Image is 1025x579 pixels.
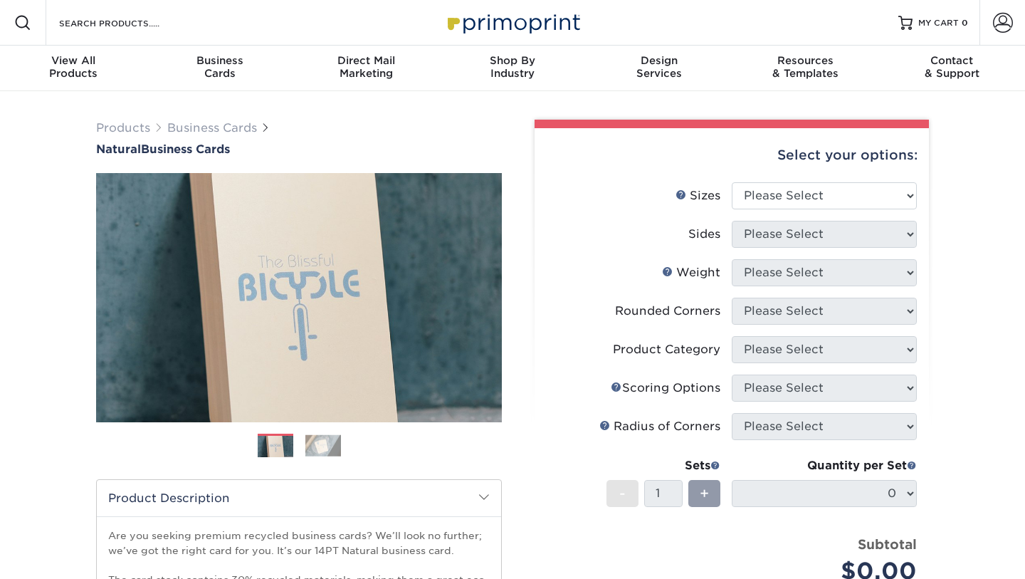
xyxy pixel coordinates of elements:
strong: Subtotal [858,536,917,552]
div: Services [586,54,732,80]
a: Products [96,121,150,135]
a: Contact& Support [878,46,1025,91]
div: Sides [688,226,720,243]
div: Quantity per Set [732,457,917,474]
a: DesignServices [586,46,732,91]
img: Primoprint [441,7,584,38]
input: SEARCH PRODUCTS..... [58,14,196,31]
div: Select your options: [546,128,918,182]
h2: Product Description [97,480,501,516]
a: NaturalBusiness Cards [96,142,502,156]
img: Business Cards 02 [305,434,341,457]
span: Design [586,54,732,67]
div: & Support [878,54,1025,80]
div: Sizes [676,187,720,204]
span: + [700,483,709,504]
img: Business Cards 01 [258,429,293,464]
a: Direct MailMarketing [293,46,439,91]
span: Contact [878,54,1025,67]
div: Scoring Options [611,380,720,397]
h1: Business Cards [96,142,502,156]
a: Shop ByIndustry [439,46,586,91]
div: Rounded Corners [615,303,720,320]
span: MY CART [918,17,959,29]
img: Natural 01 [96,95,502,501]
div: Weight [662,264,720,281]
a: Business Cards [167,121,257,135]
div: Radius of Corners [599,418,720,435]
a: BusinessCards [147,46,293,91]
span: Natural [96,142,141,156]
div: & Templates [732,54,879,80]
a: Resources& Templates [732,46,879,91]
div: Product Category [613,341,720,358]
div: Cards [147,54,293,80]
span: Direct Mail [293,54,439,67]
div: Sets [606,457,720,474]
div: Industry [439,54,586,80]
span: - [619,483,626,504]
span: Resources [732,54,879,67]
span: Business [147,54,293,67]
span: 0 [962,18,968,28]
div: Marketing [293,54,439,80]
span: Shop By [439,54,586,67]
